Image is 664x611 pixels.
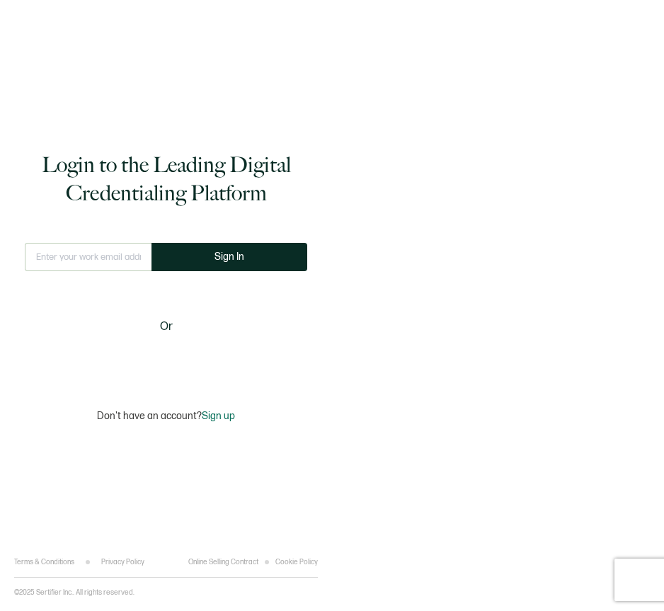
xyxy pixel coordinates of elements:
[25,151,307,207] h1: Login to the Leading Digital Credentialing Platform
[188,558,258,566] a: Online Selling Contract
[214,251,244,262] span: Sign In
[14,558,74,566] a: Terms & Conditions
[151,243,307,271] button: Sign In
[101,558,144,566] a: Privacy Policy
[97,410,235,422] p: Don't have an account?
[275,558,318,566] a: Cookie Policy
[160,318,173,336] span: Or
[202,410,235,422] span: Sign up
[14,588,134,597] p: ©2025 Sertifier Inc.. All rights reserved.
[25,243,151,271] input: Enter your work email address
[78,345,255,376] iframe: Sign in with Google Button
